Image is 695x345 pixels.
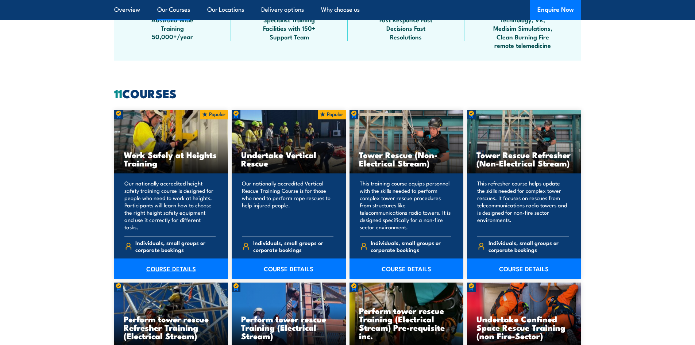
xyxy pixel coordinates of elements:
h2: COURSES [114,88,581,98]
span: Individuals, small groups or corporate bookings [489,239,569,253]
span: Specialist Training Facilities with 150+ Support Team [256,15,322,41]
h3: Perform tower rescue Refresher Training (Electrical Stream) [124,315,219,340]
span: Technology, VR, Medisim Simulations, Clean Burning Fire remote telemedicine [490,15,556,50]
h3: Undertake Vertical Rescue [241,150,336,167]
h3: Work Safely at Heights Training [124,150,219,167]
span: Individuals, small groups or corporate bookings [135,239,216,253]
p: Our nationally accredited height safety training course is designed for people who need to work a... [124,180,216,231]
a: COURSE DETAILS [232,258,346,279]
p: This refresher course helps update the skills needed for complex tower rescues. It focuses on res... [477,180,569,231]
h3: Undertake Confined Space Rescue Training (non Fire-Sector) [476,315,572,340]
strong: 11 [114,84,122,102]
p: This training course equips personnel with the skills needed to perform complex tower rescue proc... [360,180,451,231]
h3: Perform tower rescue Training (Electrical Stream) [241,315,336,340]
h3: Tower Rescue Refresher (Non-Electrical Stream) [476,150,572,167]
span: Individuals, small groups or corporate bookings [371,239,451,253]
span: Individuals, small groups or corporate bookings [253,239,333,253]
a: COURSE DETAILS [114,258,228,279]
span: Australia Wide Training 50,000+/year [140,15,205,41]
span: Fast Response Fast Decisions Fast Resolutions [373,15,439,41]
h3: Perform tower rescue Training (Electrical Stream) Pre-requisite inc. [359,306,454,340]
p: Our nationally accredited Vertical Rescue Training Course is for those who need to perform rope r... [242,180,333,231]
h3: Tower Rescue (Non-Electrical Stream) [359,150,454,167]
a: COURSE DETAILS [467,258,581,279]
a: COURSE DETAILS [350,258,464,279]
